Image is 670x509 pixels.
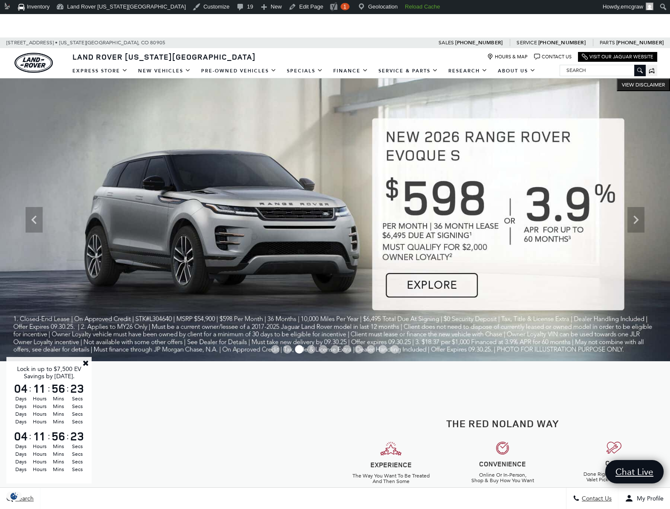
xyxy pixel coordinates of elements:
[633,495,664,502] span: My Profile
[32,395,48,403] span: Hours
[29,430,32,443] span: :
[32,443,48,450] span: Hours
[50,403,66,410] span: Mins
[50,418,66,426] span: Mins
[282,63,328,78] a: Specials
[66,430,69,443] span: :
[605,460,664,483] a: Chat Live
[580,495,612,502] span: Contact Us
[4,492,24,500] section: Click to Open Cookie Consent Modal
[618,488,670,509] button: Open user profile menu
[50,430,66,442] span: 56
[50,458,66,466] span: Mins
[82,359,90,367] a: Close
[367,345,375,354] span: Go to slide 9
[343,3,346,10] span: 1
[271,345,280,354] span: Go to slide 1
[67,63,541,78] nav: Main Navigation
[479,459,526,469] strong: CONVENIENCE
[26,207,43,233] div: Previous
[67,52,261,62] a: Land Rover [US_STATE][GEOGRAPHIC_DATA]
[319,345,327,354] span: Go to slide 5
[560,65,645,75] input: Search
[13,443,29,450] span: Days
[69,418,85,426] span: Secs
[295,345,303,354] span: Go to slide 3
[48,430,50,443] span: :
[50,395,66,403] span: Mins
[14,53,53,73] a: land-rover
[6,40,165,46] a: [STREET_ADDRESS] • [US_STATE][GEOGRAPHIC_DATA], CO 80905
[622,81,665,88] span: VIEW DISCLAIMER
[390,345,399,354] span: Go to slide 11
[32,458,48,466] span: Hours
[72,52,256,62] span: Land Rover [US_STATE][GEOGRAPHIC_DATA]
[17,365,81,380] span: Lock in up to $7,500 EV Savings by [DATE].
[373,63,443,78] a: Service & Parts
[141,37,149,48] span: CO
[50,382,66,394] span: 56
[32,430,48,442] span: 11
[343,345,351,354] span: Go to slide 7
[621,3,643,10] span: emcgraw
[29,382,32,395] span: :
[307,345,315,354] span: Go to slide 4
[50,410,66,418] span: Mins
[13,450,29,458] span: Days
[341,473,440,484] h6: The Way You Want To Be Treated And Then Some
[517,40,537,46] span: Service
[32,382,48,394] span: 11
[69,443,85,450] span: Secs
[627,207,644,233] div: Next
[493,63,541,78] a: About Us
[69,403,85,410] span: Secs
[13,418,29,426] span: Days
[13,458,29,466] span: Days
[617,78,670,91] button: VIEW DISCLAIMER
[13,466,29,473] span: Days
[331,345,339,354] span: Go to slide 6
[69,382,85,394] span: 23
[453,472,552,483] h6: Online Or In-Person, Shop & Buy How You Want
[32,466,48,473] span: Hours
[13,410,29,418] span: Days
[32,450,48,458] span: Hours
[341,418,664,429] h2: The Red Noland Way
[355,345,363,354] span: Go to slide 8
[32,418,48,426] span: Hours
[370,460,411,469] strong: EXPERIENCE
[565,472,664,483] h6: Done Right The First Time, Valet Pick-Up & Delivery
[13,403,29,410] span: Days
[405,3,440,10] strong: Reload Cache
[69,466,85,473] span: Secs
[378,345,387,354] span: Go to slide 10
[69,430,85,442] span: 23
[611,466,658,477] span: Chat Live
[69,410,85,418] span: Secs
[4,492,24,500] img: Opt-Out Icon
[14,53,53,73] img: Land Rover
[150,37,165,48] span: 80905
[443,63,493,78] a: Research
[487,54,528,60] a: Hours & Map
[69,450,85,458] span: Secs
[196,63,282,78] a: Pre-Owned Vehicles
[13,395,29,403] span: Days
[13,430,29,442] span: 04
[328,63,373,78] a: Finance
[582,54,653,60] a: Visit Our Jaguar Website
[133,63,196,78] a: New Vehicles
[600,40,615,46] span: Parts
[13,382,29,394] span: 04
[50,450,66,458] span: Mins
[32,403,48,410] span: Hours
[67,63,133,78] a: EXPRESS STORE
[32,410,48,418] span: Hours
[48,382,50,395] span: :
[66,382,69,395] span: :
[50,443,66,450] span: Mins
[59,37,140,48] span: [US_STATE][GEOGRAPHIC_DATA],
[6,37,58,48] span: [STREET_ADDRESS] •
[538,39,586,46] a: [PHONE_NUMBER]
[50,466,66,473] span: Mins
